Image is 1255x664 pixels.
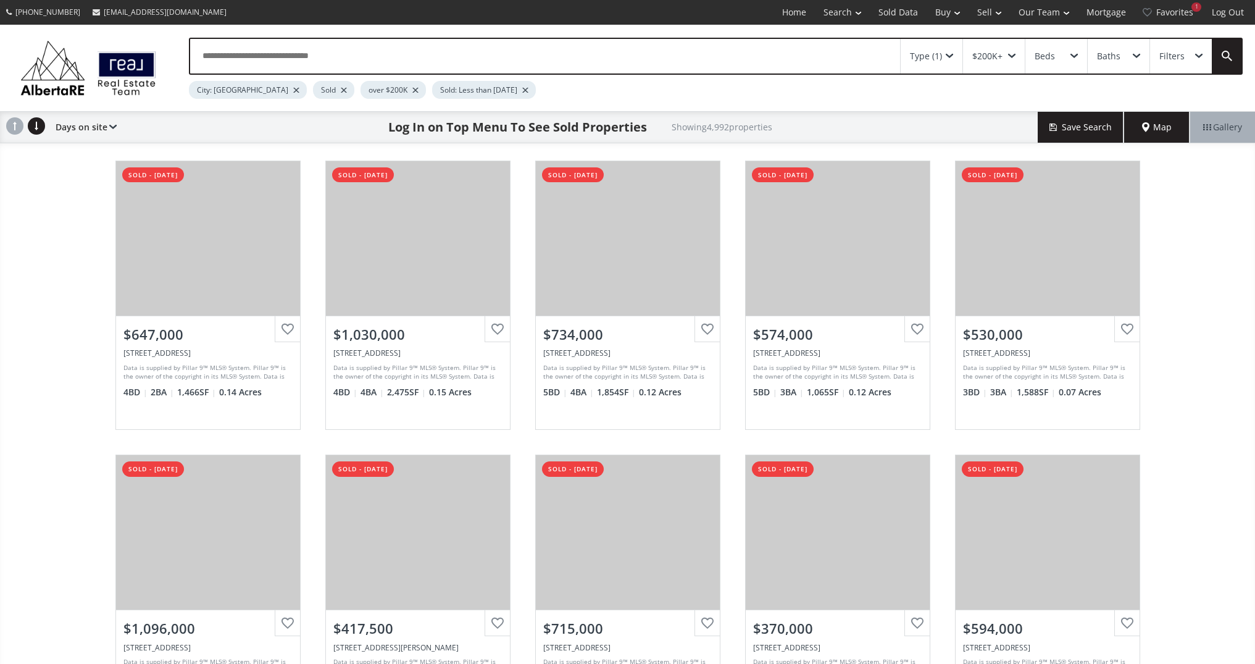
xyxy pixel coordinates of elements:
a: sold - [DATE]$530,000[STREET_ADDRESS]Data is supplied by Pillar 9™ MLS® System. Pillar 9™ is the ... [943,148,1153,442]
div: 256 Scenic Way NW, Calgary, AB T2L 1B8 [963,642,1132,653]
img: Logo [14,37,162,99]
span: 0.14 Acres [219,386,262,398]
div: $370,000 [753,619,922,638]
h1: Log In on Top Menu To See Sold Properties [388,119,647,136]
span: [EMAIL_ADDRESS][DOMAIN_NAME] [104,7,227,17]
span: 1,065 SF [807,386,846,398]
div: 113 Copperstone Terrace SE, Calgary, AB T2Z 0J5 [963,348,1132,358]
div: 6215 Temple Drive NE, Calgary, AB T1Y 3R8 [753,348,922,358]
div: $574,000 [753,325,922,344]
div: 12 Whitmire Bay NE, Calgary, AB T1Y5X4 [333,642,502,653]
span: 0.07 Acres [1059,386,1101,398]
button: Save Search [1038,112,1124,143]
span: 0.15 Acres [429,386,472,398]
span: Gallery [1203,121,1242,133]
span: 5 BD [753,386,777,398]
span: 1,854 SF [597,386,636,398]
span: 4 BD [333,386,357,398]
div: $715,000 [543,619,712,638]
div: over $200K [361,81,426,99]
div: Sold: Less than [DATE] [432,81,536,99]
span: 4 BA [361,386,384,398]
div: Map [1124,112,1190,143]
div: Data is supplied by Pillar 9™ MLS® System. Pillar 9™ is the owner of the copyright in its MLS® Sy... [543,363,709,382]
span: Map [1142,121,1172,133]
div: Type (1) [910,52,942,61]
a: sold - [DATE]$647,000[STREET_ADDRESS]Data is supplied by Pillar 9™ MLS® System. Pillar 9™ is the ... [103,148,313,442]
div: $1,030,000 [333,325,502,344]
div: Baths [1097,52,1120,61]
div: $594,000 [963,619,1132,638]
a: sold - [DATE]$1,030,000[STREET_ADDRESS]Data is supplied by Pillar 9™ MLS® System. Pillar 9™ is th... [313,148,523,442]
div: Days on site [49,112,117,143]
div: Data is supplied by Pillar 9™ MLS® System. Pillar 9™ is the owner of the copyright in its MLS® Sy... [753,363,919,382]
span: 2 BA [151,386,174,398]
span: 3 BA [990,386,1014,398]
a: sold - [DATE]$574,000[STREET_ADDRESS]Data is supplied by Pillar 9™ MLS® System. Pillar 9™ is the ... [733,148,943,442]
div: Filters [1159,52,1185,61]
div: City: [GEOGRAPHIC_DATA] [189,81,307,99]
span: 0.12 Acres [849,386,891,398]
span: 3 BA [780,386,804,398]
div: $1,096,000 [123,619,293,638]
div: $647,000 [123,325,293,344]
div: 355 West Ranch Place SW, Calgary, AB T3H 5C3 [543,348,712,358]
div: $200K+ [972,52,1003,61]
span: [PHONE_NUMBER] [15,7,80,17]
div: $530,000 [963,325,1132,344]
div: Beds [1035,52,1055,61]
span: 0.12 Acres [639,386,682,398]
div: 8 Heather Place SW, Calgary, AB T2V 3L4 [543,642,712,653]
span: 1,466 SF [177,386,216,398]
span: 1,588 SF [1017,386,1056,398]
span: 4 BA [570,386,594,398]
a: [EMAIL_ADDRESS][DOMAIN_NAME] [86,1,233,23]
div: Gallery [1190,112,1255,143]
div: $417,500 [333,619,502,638]
span: 3 BD [963,386,987,398]
span: 2,475 SF [387,386,426,398]
div: 2031 34 Avenue SW #5, Calgary, AB T2T 2C4 [753,642,922,653]
div: 35 Cougar Ridge View SW, Calgary, AB T3H 4X3 [333,348,502,358]
div: Data is supplied by Pillar 9™ MLS® System. Pillar 9™ is the owner of the copyright in its MLS® Sy... [123,363,290,382]
span: 5 BD [543,386,567,398]
h2: Showing 4,992 properties [672,122,772,132]
div: Sold [313,81,354,99]
div: Data is supplied by Pillar 9™ MLS® System. Pillar 9™ is the owner of the copyright in its MLS® Sy... [963,363,1129,382]
div: Data is supplied by Pillar 9™ MLS® System. Pillar 9™ is the owner of the copyright in its MLS® Sy... [333,363,499,382]
span: 4 BD [123,386,148,398]
div: 5016 2 Street NW, Calgary, AB T2K 0Z3 [123,348,293,358]
div: 380 Strathcona Drive SW, Calgary, AB T3H 1N9 [123,642,293,653]
div: $734,000 [543,325,712,344]
a: sold - [DATE]$734,000[STREET_ADDRESS]Data is supplied by Pillar 9™ MLS® System. Pillar 9™ is the ... [523,148,733,442]
div: 1 [1191,2,1201,12]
